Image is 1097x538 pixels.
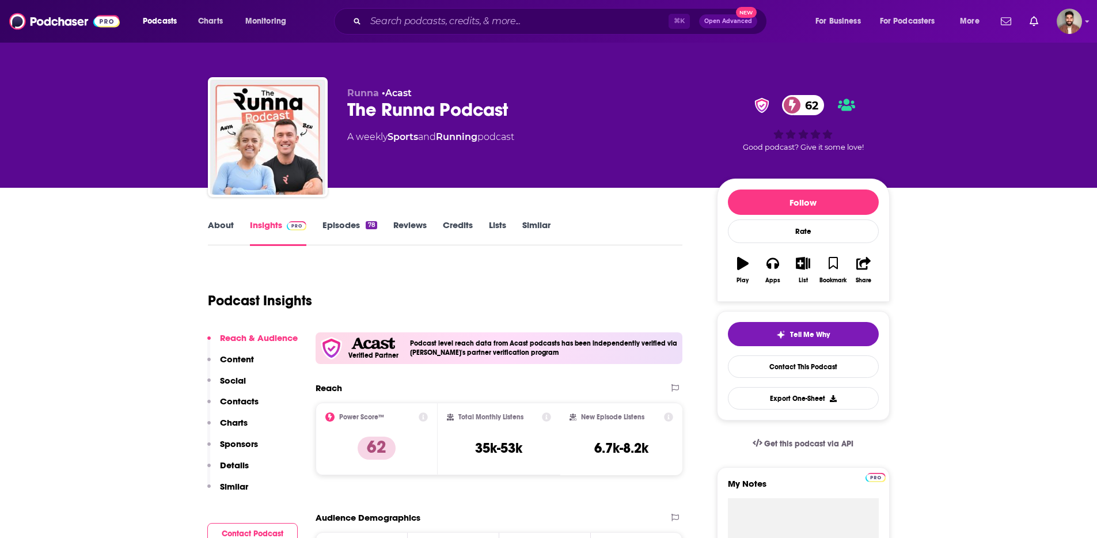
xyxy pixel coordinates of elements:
[699,14,757,28] button: Open AdvancedNew
[436,131,477,142] a: Running
[815,13,861,29] span: For Business
[728,190,879,215] button: Follow
[1025,12,1043,31] a: Show notifications dropdown
[347,130,514,144] div: A weekly podcast
[220,332,298,343] p: Reach & Audience
[366,221,377,229] div: 78
[410,339,678,357] h4: Podcast level reach data from Acast podcasts has been independently verified via [PERSON_NAME]'s ...
[522,219,551,246] a: Similar
[799,277,808,284] div: List
[728,249,758,291] button: Play
[996,12,1016,31] a: Show notifications dropdown
[594,440,648,457] h3: 6.7k-8.2k
[489,219,506,246] a: Lists
[758,249,788,291] button: Apps
[207,332,298,354] button: Reach & Audience
[737,277,749,284] div: Play
[475,440,522,457] h3: 35k-53k
[765,277,780,284] div: Apps
[348,352,398,359] h5: Verified Partner
[743,143,864,151] span: Good podcast? Give it some love!
[728,219,879,243] div: Rate
[581,413,644,421] h2: New Episode Listens
[790,330,830,339] span: Tell Me Why
[393,219,427,246] a: Reviews
[669,14,690,29] span: ⌘ K
[866,473,886,482] img: Podchaser Pro
[788,249,818,291] button: List
[776,330,785,339] img: tell me why sparkle
[351,338,395,350] img: Acast
[728,355,879,378] a: Contact This Podcast
[848,249,878,291] button: Share
[245,13,286,29] span: Monitoring
[717,88,890,159] div: verified Badge62Good podcast? Give it some love!
[443,219,473,246] a: Credits
[736,7,757,18] span: New
[880,13,935,29] span: For Podcasters
[872,12,952,31] button: open menu
[1057,9,1082,34] img: User Profile
[220,375,246,386] p: Social
[418,131,436,142] span: and
[207,354,254,375] button: Content
[1057,9,1082,34] button: Show profile menu
[345,8,778,35] div: Search podcasts, credits, & more...
[220,481,248,492] p: Similar
[751,98,773,113] img: verified Badge
[316,512,420,523] h2: Audience Demographics
[794,95,824,115] span: 62
[208,292,312,309] h1: Podcast Insights
[198,13,223,29] span: Charts
[220,396,259,407] p: Contacts
[9,10,120,32] img: Podchaser - Follow, Share and Rate Podcasts
[388,131,418,142] a: Sports
[207,417,248,438] button: Charts
[866,471,886,482] a: Pro website
[728,387,879,410] button: Export One-Sheet
[818,249,848,291] button: Bookmark
[320,337,343,359] img: verfied icon
[704,18,752,24] span: Open Advanced
[287,221,307,230] img: Podchaser Pro
[135,12,192,31] button: open menu
[358,437,396,460] p: 62
[207,375,246,396] button: Social
[220,417,248,428] p: Charts
[385,88,412,98] a: Acast
[819,277,847,284] div: Bookmark
[743,430,863,458] a: Get this podcast via API
[207,481,248,502] button: Similar
[237,12,301,31] button: open menu
[347,88,379,98] span: Runna
[960,13,980,29] span: More
[728,478,879,498] label: My Notes
[220,460,249,471] p: Details
[191,12,230,31] a: Charts
[210,79,325,195] img: The Runna Podcast
[207,438,258,460] button: Sponsors
[1057,9,1082,34] span: Logged in as calmonaghan
[220,438,258,449] p: Sponsors
[207,396,259,417] button: Contacts
[856,277,871,284] div: Share
[339,413,384,421] h2: Power Score™
[207,460,249,481] button: Details
[458,413,523,421] h2: Total Monthly Listens
[220,354,254,365] p: Content
[382,88,412,98] span: •
[316,382,342,393] h2: Reach
[952,12,994,31] button: open menu
[807,12,875,31] button: open menu
[728,322,879,346] button: tell me why sparkleTell Me Why
[322,219,377,246] a: Episodes78
[143,13,177,29] span: Podcasts
[208,219,234,246] a: About
[366,12,669,31] input: Search podcasts, credits, & more...
[250,219,307,246] a: InsightsPodchaser Pro
[764,439,853,449] span: Get this podcast via API
[782,95,824,115] a: 62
